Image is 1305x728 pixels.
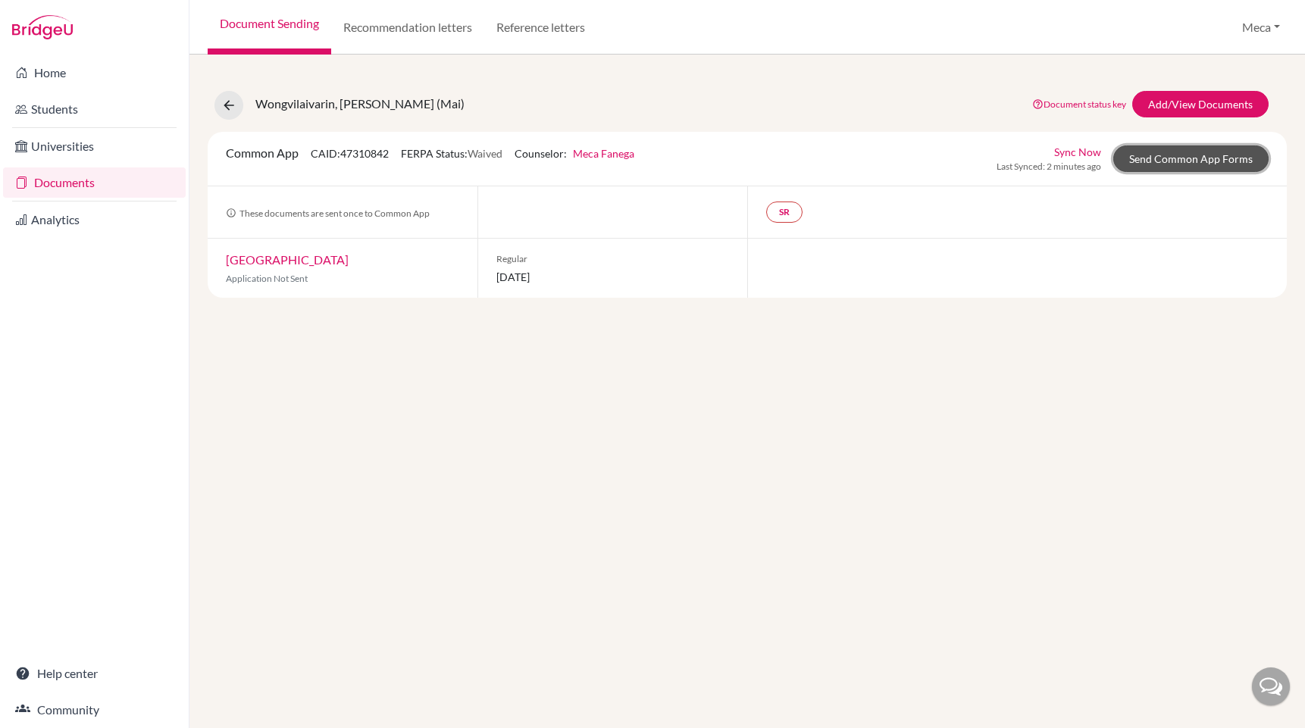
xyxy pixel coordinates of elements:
span: CAID: 47310842 [311,147,389,160]
span: FERPA Status: [401,147,502,160]
span: These documents are sent once to Common App [226,208,430,219]
span: Counselor: [515,147,634,160]
a: Help center [3,658,186,689]
img: Bridge-U [12,15,73,39]
span: [DATE] [496,269,729,285]
span: Common App [226,145,299,160]
a: Add/View Documents [1132,91,1269,117]
span: Last Synced: 2 minutes ago [997,160,1101,173]
a: Documents [3,167,186,198]
a: Meca Fanega [573,147,634,160]
span: Application Not Sent [226,273,308,284]
a: Send Common App Forms [1113,145,1269,172]
a: Home [3,58,186,88]
span: Waived [468,147,502,160]
a: Document status key [1032,98,1126,110]
span: Help [35,11,66,24]
a: Community [3,695,186,725]
button: Meca [1235,13,1287,42]
a: Universities [3,131,186,161]
a: Students [3,94,186,124]
span: Regular [496,252,729,266]
span: Wongvilaivarin, [PERSON_NAME] (Mai) [255,96,465,111]
a: [GEOGRAPHIC_DATA] [226,252,349,267]
a: SR [766,202,803,223]
a: Analytics [3,205,186,235]
a: Sync Now [1054,144,1101,160]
